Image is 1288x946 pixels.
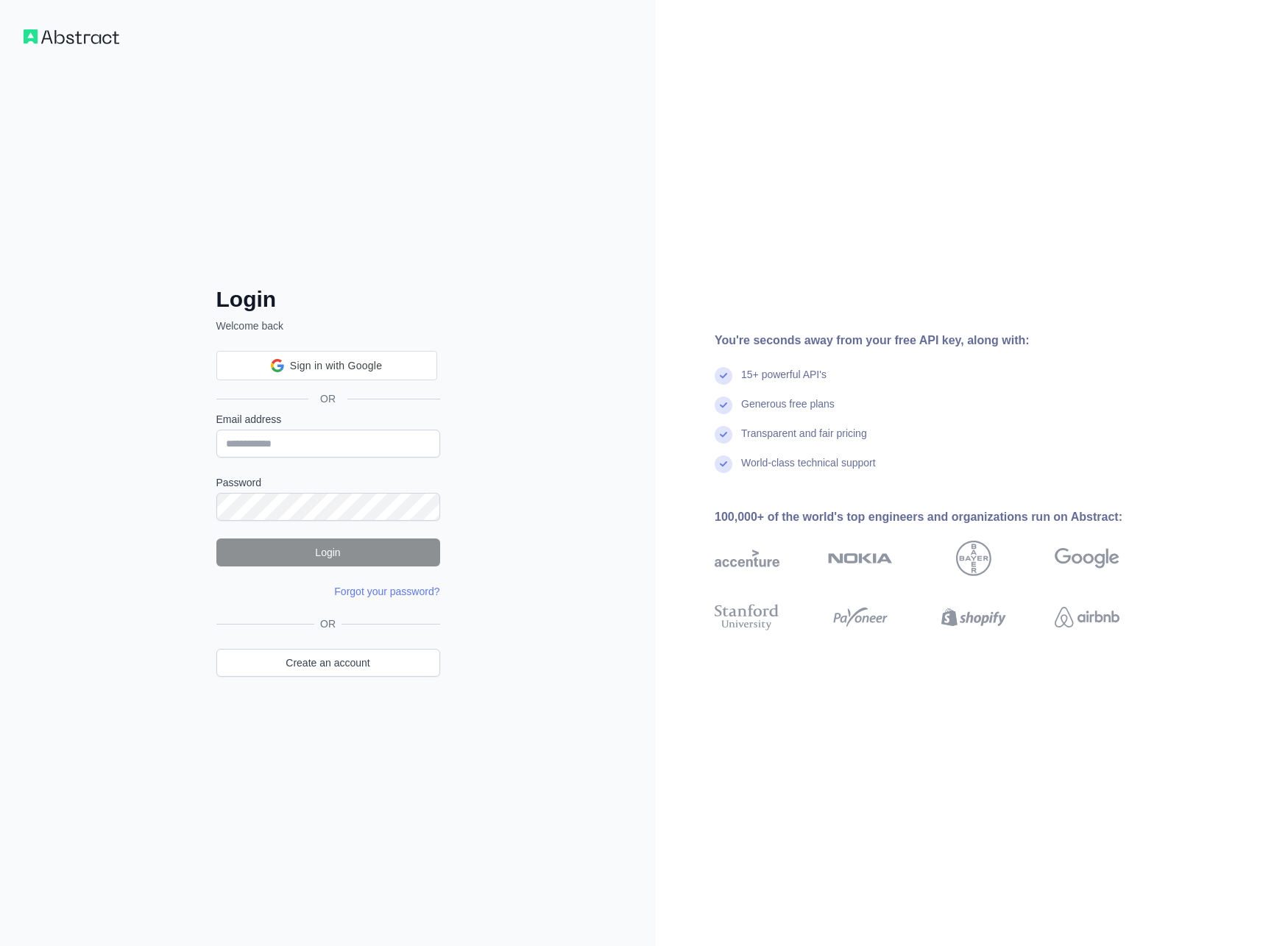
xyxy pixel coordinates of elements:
[741,367,827,396] div: 15+ powerful API's
[715,455,732,473] img: check mark
[216,319,440,333] p: Welcome back
[216,351,437,380] div: Sign in with Google
[828,601,893,633] img: payoneer
[216,538,440,566] button: Login
[1055,541,1119,576] img: google
[715,426,732,444] img: check mark
[334,586,439,597] a: Forgot your password?
[715,367,732,385] img: check mark
[956,541,991,576] img: bayer
[741,396,835,426] div: Generous free plans
[715,332,1167,349] div: You're seconds away from your free API key, along with:
[308,391,347,406] span: OR
[715,541,779,576] img: accenture
[216,475,440,490] label: Password
[290,358,382,374] span: Sign in with Google
[715,508,1167,526] div: 100,000+ of the world's top engineers and organizations run on Abstract:
[216,649,440,677] a: Create an account
[216,412,440,427] label: Email address
[216,286,440,313] h2: Login
[828,541,893,576] img: nokia
[1055,601,1119,633] img: airbnb
[715,601,779,633] img: stanford university
[314,616,342,631] span: OR
[715,396,732,414] img: check mark
[24,29,119,44] img: Workflow
[941,601,1006,633] img: shopify
[741,426,867,455] div: Transparent and fair pricing
[741,455,876,485] div: World-class technical support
